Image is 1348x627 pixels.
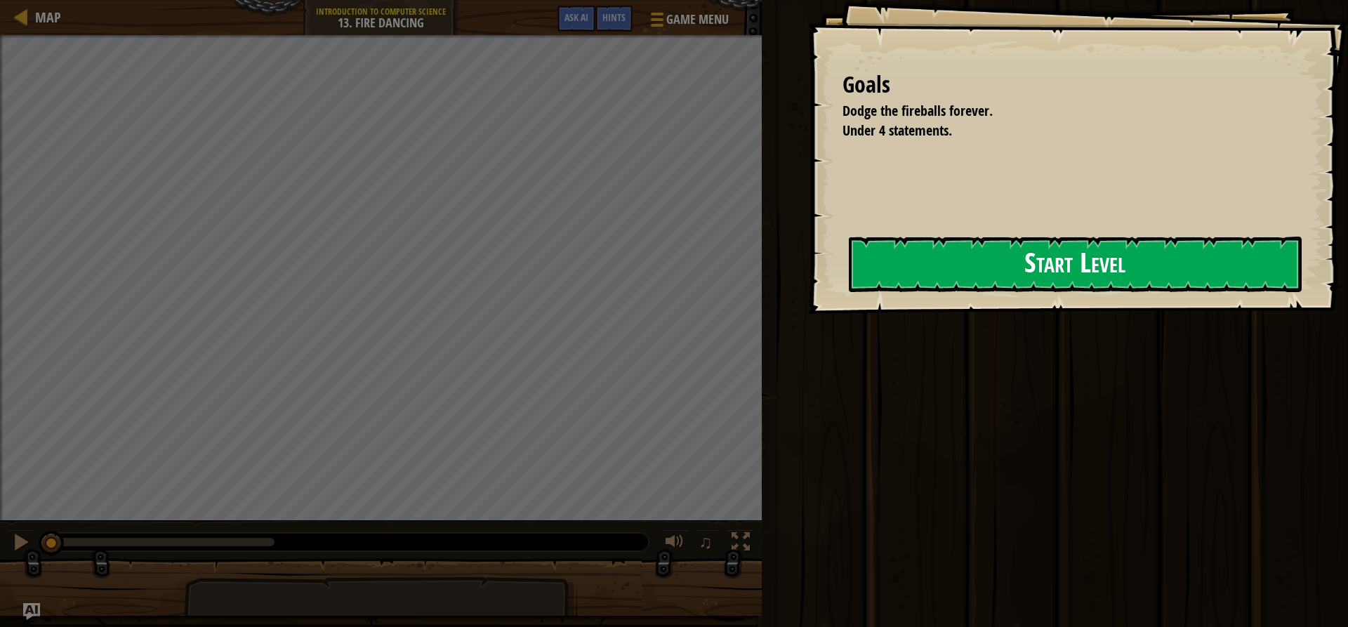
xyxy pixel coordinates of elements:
[640,6,737,39] button: Game Menu
[23,603,40,620] button: Ask AI
[842,69,1299,101] div: Goals
[696,529,720,558] button: ♫
[28,8,61,27] a: Map
[825,101,1295,121] li: Dodge the fireballs forever.
[727,529,755,558] button: Toggle fullscreen
[699,532,713,553] span: ♫
[842,121,952,140] span: Under 4 statements.
[557,6,595,32] button: Ask AI
[825,121,1295,141] li: Under 4 statements.
[35,8,61,27] span: Map
[564,11,588,24] span: Ask AI
[7,529,35,558] button: Ctrl + P: Pause
[849,237,1302,292] button: Start Level
[602,11,626,24] span: Hints
[666,11,729,29] span: Game Menu
[661,529,689,558] button: Adjust volume
[842,101,993,120] span: Dodge the fireballs forever.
